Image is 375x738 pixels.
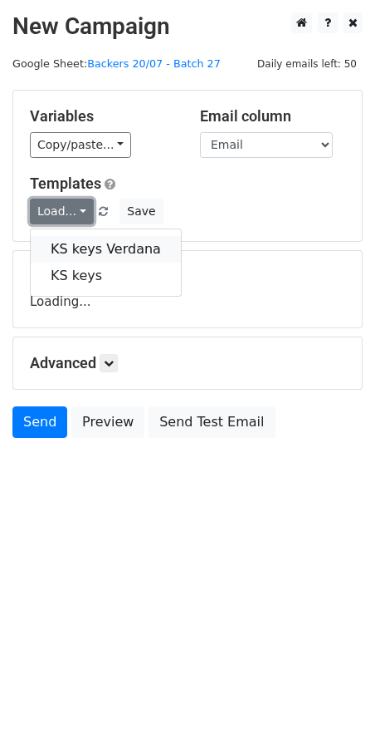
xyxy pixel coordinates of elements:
[30,268,345,286] h5: Recipients
[31,263,181,289] a: KS keys
[251,57,363,70] a: Daily emails left: 50
[12,57,221,70] small: Google Sheet:
[149,406,275,438] a: Send Test Email
[292,658,375,738] iframe: Chat Widget
[30,132,131,158] a: Copy/paste...
[12,406,67,438] a: Send
[87,57,221,70] a: Backers 20/07 - Batch 27
[30,199,94,224] a: Load...
[251,55,363,73] span: Daily emails left: 50
[30,268,345,311] div: Loading...
[200,107,345,125] h5: Email column
[30,107,175,125] h5: Variables
[30,354,345,372] h5: Advanced
[31,236,181,263] a: KS keys Verdana
[71,406,144,438] a: Preview
[119,199,163,224] button: Save
[30,175,101,192] a: Templates
[12,12,363,41] h2: New Campaign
